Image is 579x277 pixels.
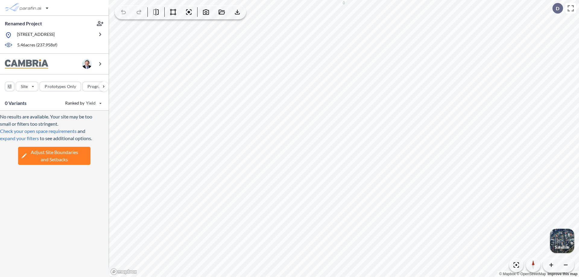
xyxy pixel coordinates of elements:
[17,42,57,49] p: 5.46 acres ( 237,958 sf)
[45,83,76,90] p: Prototypes Only
[499,272,516,276] a: Mapbox
[110,268,137,275] a: Mapbox homepage
[550,229,574,253] img: Switcher Image
[87,83,104,90] p: Program
[17,31,55,39] p: [STREET_ADDRESS]
[16,82,38,91] button: Site
[5,59,48,69] img: BrandImage
[556,6,559,11] p: D
[31,149,78,163] span: Adjust Site Boundaries and Setbacks
[517,272,546,276] a: OpenStreetMap
[40,82,81,91] button: Prototypes Only
[550,229,574,253] button: Switcher ImageSatellite
[548,272,577,276] a: Improve this map
[86,100,96,106] span: Yield
[60,98,106,108] button: Ranked by Yield
[5,99,27,107] p: 0 Variants
[82,82,115,91] button: Program
[5,20,42,27] p: Renamed Project
[21,83,28,90] p: Site
[555,245,569,250] p: Satellite
[18,147,90,165] button: Adjust Site Boundariesand Setbacks
[82,59,92,69] img: user logo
